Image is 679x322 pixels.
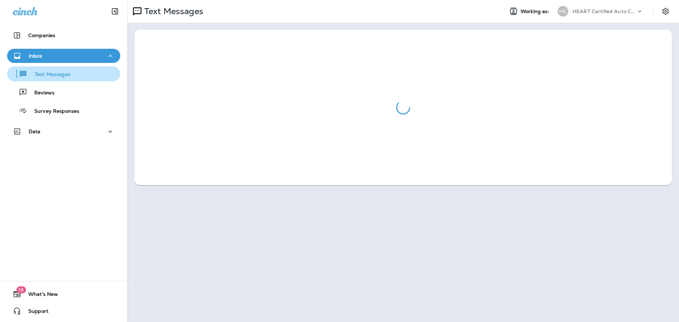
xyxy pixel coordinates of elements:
button: 19What's New [7,287,120,301]
p: Reviews [27,90,54,96]
span: Working as: [521,8,551,14]
span: 19 [16,286,26,293]
button: Support [7,304,120,318]
button: Settings [659,5,672,18]
p: Companies [28,33,55,38]
span: Support [21,308,48,317]
p: Inbox [29,53,42,59]
button: Collapse Sidebar [105,4,125,18]
span: What's New [21,291,58,300]
p: Data [29,129,41,134]
button: Text Messages [7,66,120,81]
button: Inbox [7,49,120,63]
p: Text Messages [141,6,203,17]
button: Survey Responses [7,103,120,118]
p: Survey Responses [27,108,79,115]
button: Companies [7,28,120,42]
p: Text Messages [28,71,70,78]
p: HEART Certified Auto Care [573,8,636,14]
button: Data [7,124,120,139]
div: HC [558,6,568,17]
button: Reviews [7,85,120,100]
